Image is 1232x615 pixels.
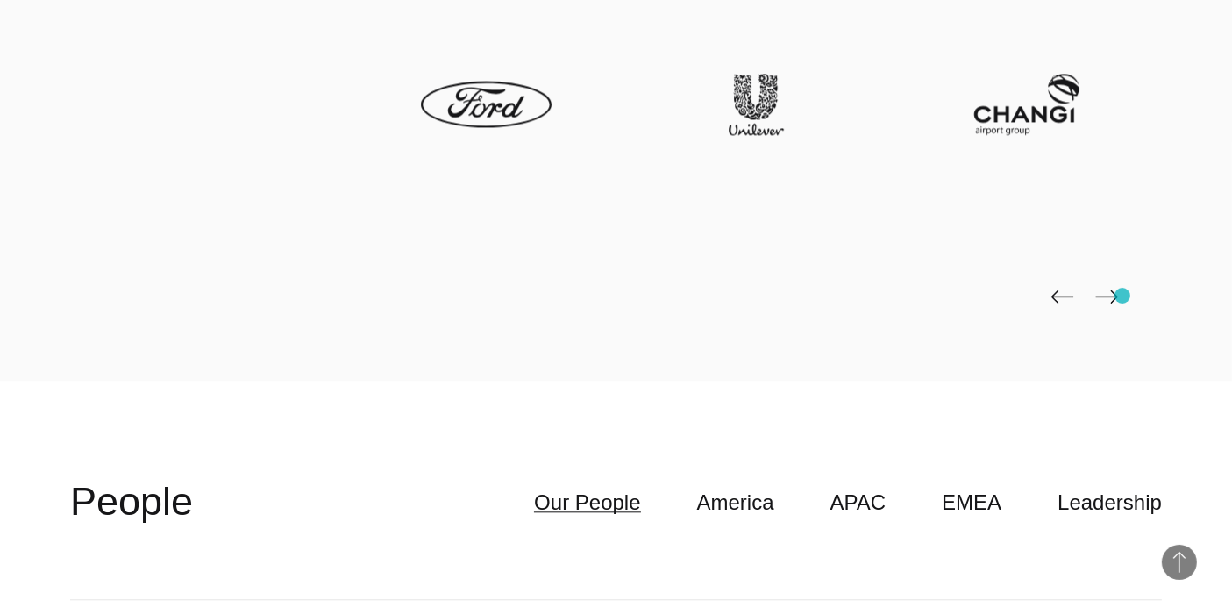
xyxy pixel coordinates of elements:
button: Back to Top [1162,545,1197,580]
a: EMEA [942,486,1001,519]
img: Changi [961,74,1093,135]
a: Our People [534,486,640,519]
img: Ford [421,74,552,135]
img: page-back-black.png [1051,290,1074,304]
img: page-next-black.png [1095,290,1118,304]
a: APAC [830,486,887,519]
img: Unilever [691,74,823,135]
a: Leadership [1058,486,1162,519]
h2: People [70,476,193,528]
a: America [697,486,774,519]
